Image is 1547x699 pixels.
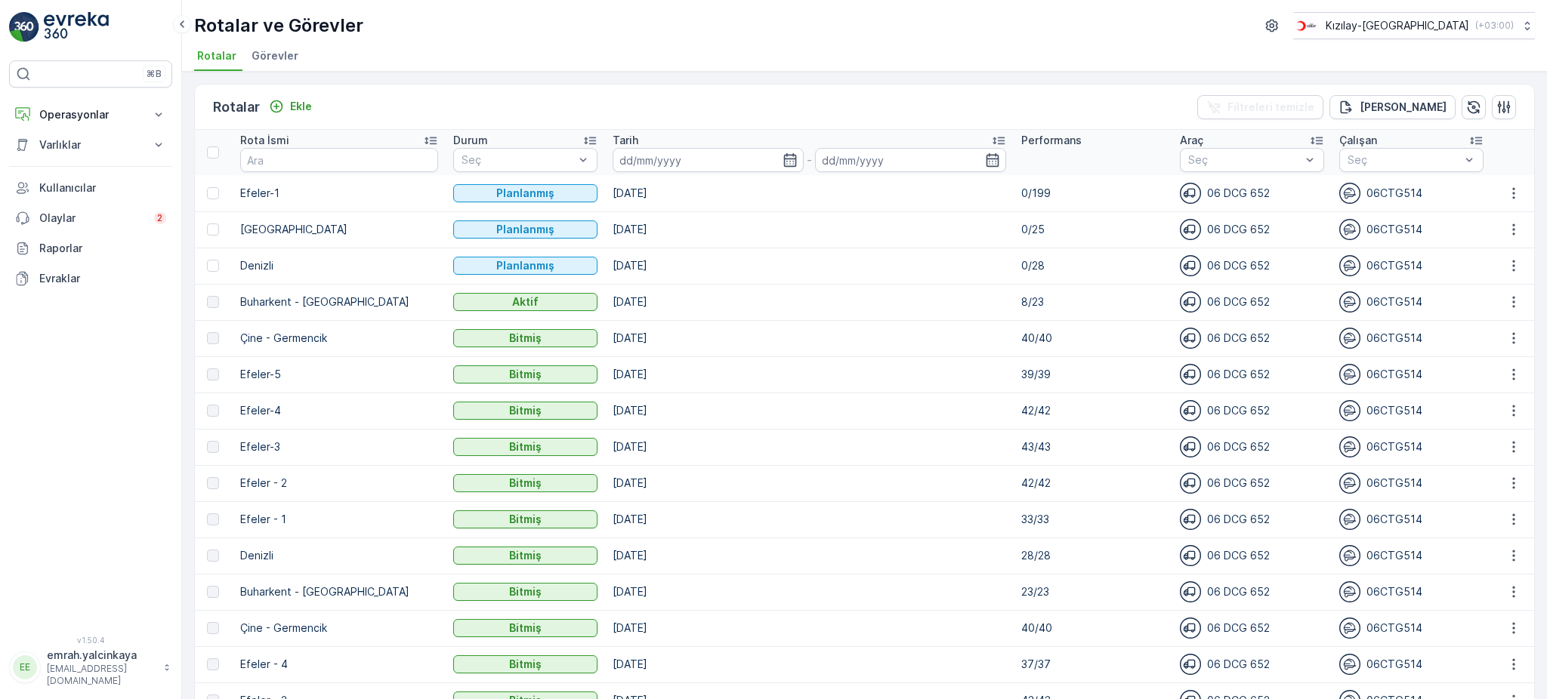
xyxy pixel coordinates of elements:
[240,294,438,309] p: Buharkent - [GEOGRAPHIC_DATA]
[207,223,219,236] div: Toggle Row Selected
[1180,473,1324,494] div: 06 DCG 652
[453,133,488,148] p: Durum
[240,620,438,636] p: Çine - Germencik
[1339,473,1484,494] div: 06CTG514
[39,180,166,196] p: Kullanıcılar
[240,403,438,418] p: Efeler-4
[240,512,438,527] p: Efeler - 1
[207,441,219,453] div: Toggle Row Selected
[605,646,1014,682] td: [DATE]
[1339,291,1484,313] div: 06CTG514
[47,648,156,663] p: emrah.yalcinkaya
[207,622,219,634] div: Toggle Row Selected
[1339,219,1484,240] div: 06CTG514
[157,212,163,224] p: 2
[1180,545,1201,566] img: svg%3e
[605,248,1014,284] td: [DATE]
[44,12,109,42] img: logo_light-DOdMpM7g.png
[1180,255,1201,276] img: svg%3e
[1021,439,1166,454] p: 43/43
[240,476,438,491] p: Efeler - 2
[240,258,438,273] p: Denizli
[453,619,597,637] button: Bitmiş
[605,393,1014,429] td: [DATE]
[9,636,172,645] span: v 1.50.4
[1339,183,1360,204] img: svg%3e
[39,107,142,122] p: Operasyonlar
[1180,328,1201,349] img: svg%3e
[240,222,438,237] p: [GEOGRAPHIC_DATA]
[512,294,539,309] p: Aktif
[1339,133,1377,148] p: Çalışan
[496,186,554,201] p: Planlanmış
[1180,183,1201,204] img: svg%3e
[453,257,597,275] button: Planlanmış
[240,439,438,454] p: Efeler-3
[1339,581,1360,602] img: svg%3e
[1329,95,1456,119] button: Dışa aktar
[9,648,172,687] button: EEemrah.yalcinkaya[EMAIL_ADDRESS][DOMAIN_NAME]
[605,320,1014,356] td: [DATE]
[1180,436,1324,457] div: 06 DCG 652
[453,365,597,383] button: Bitmiş
[1021,403,1166,418] p: 42/42
[1339,436,1360,457] img: svg%3e
[9,130,172,160] button: Varlıklar
[1180,436,1201,457] img: svg%3e
[1180,133,1203,148] p: Araç
[1339,473,1360,494] img: svg%3e
[509,439,542,454] p: Bitmiş
[1339,364,1484,385] div: 06CTG514
[1021,186,1166,201] p: 0/199
[1339,255,1484,276] div: 06CTG514
[207,260,219,272] div: Toggle Row Selected
[207,405,219,417] div: Toggle Row Selected
[509,620,542,636] p: Bitmiş
[1339,436,1484,457] div: 06CTG514
[1180,219,1201,240] img: svg%3e
[1180,654,1201,675] img: svg%3e
[1180,400,1324,421] div: 06 DCG 652
[496,222,554,237] p: Planlanmış
[1021,331,1166,346] p: 40/40
[509,584,542,599] p: Bitmiş
[9,233,172,263] a: Raporlar
[240,331,438,346] p: Çine - Germencik
[509,548,542,563] p: Bitmiş
[207,586,219,598] div: Toggle Row Selected
[1348,152,1460,168] p: Seç
[1180,219,1324,240] div: 06 DCG 652
[613,148,804,172] input: dd/mm/yyyy
[240,148,438,172] input: Ara
[1339,183,1484,204] div: 06CTG514
[1339,255,1360,276] img: svg%3e
[605,537,1014,574] td: [DATE]
[9,100,172,130] button: Operasyonlar
[9,263,172,294] a: Evraklar
[453,438,597,456] button: Bitmiş
[453,402,597,420] button: Bitmiş
[1021,222,1166,237] p: 0/25
[509,331,542,346] p: Bitmiş
[453,510,597,528] button: Bitmiş
[1180,400,1201,421] img: svg%3e
[9,203,172,233] a: Olaylar2
[207,187,219,199] div: Toggle Row Selected
[453,474,597,492] button: Bitmiş
[1339,617,1360,639] img: svg%3e
[453,220,597,239] button: Planlanmış
[39,271,166,286] p: Evraklar
[1326,18,1469,33] p: Kızılay-[GEOGRAPHIC_DATA]
[1180,509,1324,530] div: 06 DCG 652
[1339,400,1484,421] div: 06CTG514
[453,547,597,565] button: Bitmiş
[1180,328,1324,349] div: 06 DCG 652
[39,137,142,152] p: Varlıklar
[605,356,1014,393] td: [DATE]
[1180,255,1324,276] div: 06 DCG 652
[1021,133,1082,148] p: Performans
[1339,581,1484,602] div: 06CTG514
[1339,364,1360,385] img: svg%3e
[1180,473,1201,494] img: svg%3e
[1293,17,1320,34] img: k%C4%B1z%C4%B1lay_D5CCths.png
